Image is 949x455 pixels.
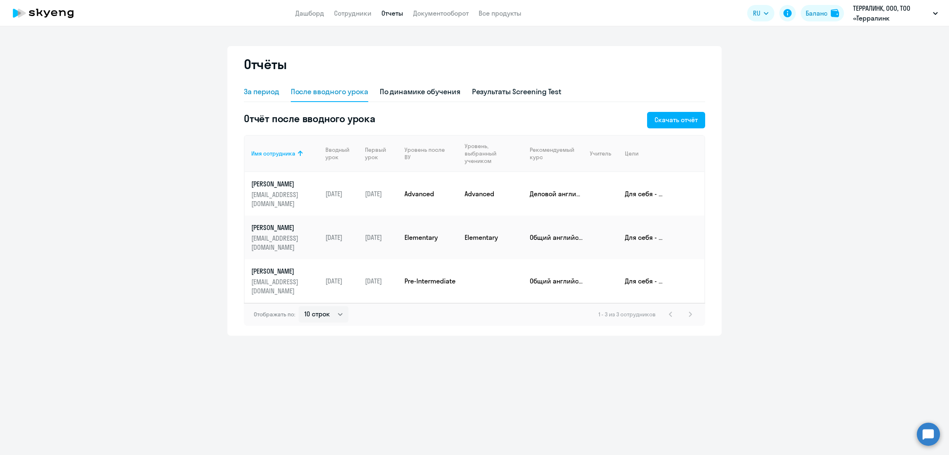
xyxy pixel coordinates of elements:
[325,146,358,161] div: Вводный урок
[251,267,319,295] a: [PERSON_NAME][EMAIL_ADDRESS][DOMAIN_NAME]
[465,142,523,165] div: Уровень, выбранный учеником
[472,86,562,97] div: Результаты Screening Test
[404,146,451,161] div: Уровень после ВУ
[404,146,458,161] div: Уровень после ВУ
[244,86,279,97] div: За период
[251,223,319,252] a: [PERSON_NAME][EMAIL_ADDRESS][DOMAIN_NAME]
[251,234,319,252] p: [EMAIL_ADDRESS][DOMAIN_NAME]
[831,9,839,17] img: balance
[849,3,942,23] button: ТЕРРАЛИНК, ООО, ТОО «Терралинк Девелопмент»
[251,179,319,188] p: [PERSON_NAME]
[251,190,319,208] p: [EMAIL_ADDRESS][DOMAIN_NAME]
[325,146,353,161] div: Вводный урок
[530,146,583,161] div: Рекомендуемый курс
[334,9,372,17] a: Сотрудники
[291,86,368,97] div: После вводного урока
[530,276,583,286] p: Общий английский
[398,259,458,303] td: Pre-Intermediate
[853,3,930,23] p: ТЕРРАЛИНК, ООО, ТОО «Терралинк Девелопмент»
[251,150,319,157] div: Имя сотрудника
[753,8,760,18] span: RU
[530,233,583,242] p: Общий английский
[381,9,403,17] a: Отчеты
[625,150,698,157] div: Цели
[365,146,398,161] div: Первый урок
[244,112,375,125] h5: Отчёт после вводного урока
[251,277,319,295] p: [EMAIL_ADDRESS][DOMAIN_NAME]
[625,189,664,198] p: Для себя - Фильмы и сериалы в оригинале, понимать тексты и смысл любимых песен; Для себя - самора...
[465,142,518,165] div: Уровень, выбранный учеником
[251,267,319,276] p: [PERSON_NAME]
[625,276,664,286] p: Для себя - саморазвитие, чтобы быть образованным человеком; Для себя - Фильмы и сериалы в оригина...
[251,223,319,232] p: [PERSON_NAME]
[479,9,521,17] a: Все продукты
[647,112,705,128] button: Скачать отчёт
[251,179,319,208] a: [PERSON_NAME][EMAIL_ADDRESS][DOMAIN_NAME]
[244,56,287,72] h2: Отчёты
[625,150,638,157] div: Цели
[598,311,656,318] span: 1 - 3 из 3 сотрудников
[251,150,295,157] div: Имя сотрудника
[458,172,523,216] td: Advanced
[806,8,827,18] div: Баланс
[590,150,618,157] div: Учитель
[365,233,398,242] p: [DATE]
[380,86,460,97] div: По динамике обучения
[325,233,358,242] p: [DATE]
[458,216,523,259] td: Elementary
[530,146,577,161] div: Рекомендуемый курс
[801,5,844,21] button: Балансbalance
[365,276,398,286] p: [DATE]
[625,233,664,242] p: Для себя - Фильмы и сериалы в оригинале, понимать тексты и смысл любимых песен; Для себя - самора...
[325,276,358,286] p: [DATE]
[413,9,469,17] a: Документооборот
[747,5,774,21] button: RU
[254,311,295,318] span: Отображать по:
[590,150,611,157] div: Учитель
[325,189,358,198] p: [DATE]
[365,146,392,161] div: Первый урок
[654,115,698,125] div: Скачать отчёт
[398,172,458,216] td: Advanced
[530,189,583,198] p: Деловой английский
[295,9,324,17] a: Дашборд
[365,189,398,198] p: [DATE]
[398,216,458,259] td: Elementary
